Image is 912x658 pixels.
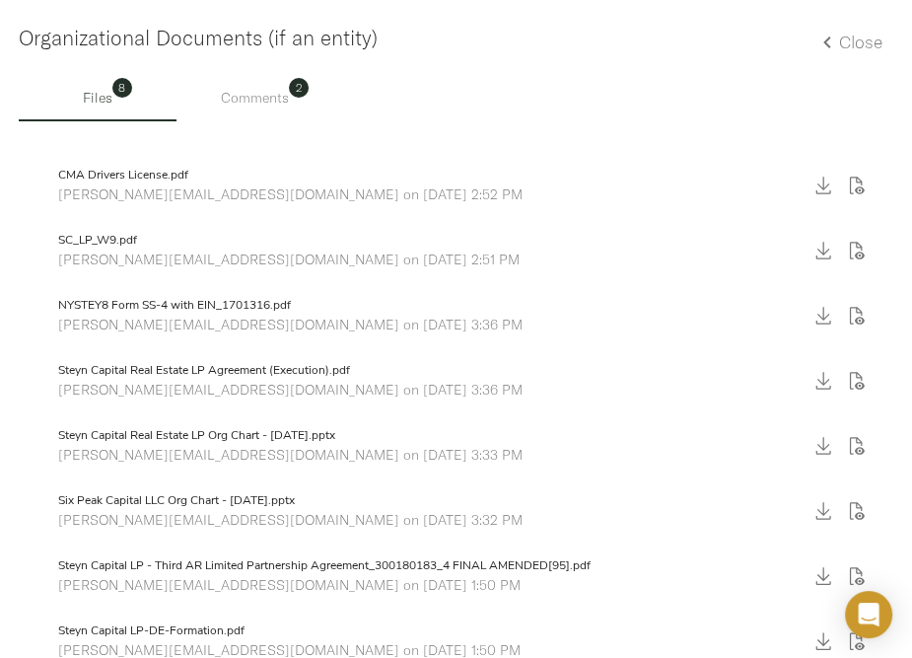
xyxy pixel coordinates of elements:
button: preview [834,554,877,598]
span: Comments [221,86,289,110]
span: NYSTEY8 Form SS-4 with EIN_1701316.pdf [58,297,786,315]
span: Six Peak Capital LLC Org Chart - [DATE].pptx [58,492,786,510]
button: preview [834,359,877,402]
button: download [802,294,845,337]
div: NYSTEY8 Form SS-4 with EIN_1701316.pdf[PERSON_NAME][EMAIL_ADDRESS][DOMAIN_NAME] on [DATE] 3:36 PM [42,283,802,348]
span: Steyn Capital Real Estate LP Agreement (Execution).pdf [58,362,786,380]
div: Open Intercom Messenger [845,591,892,638]
div: SC_LP_W9.pdf[PERSON_NAME][EMAIL_ADDRESS][DOMAIN_NAME] on [DATE] 2:51 PM [42,218,802,283]
button: preview [834,294,877,337]
button: download [802,424,845,468]
h5: Close [839,31,882,53]
div: Six Peak Capital LLC Org Chart - [DATE].pptx[PERSON_NAME][EMAIL_ADDRESS][DOMAIN_NAME] on [DATE] 3... [42,478,802,544]
div: Steyn Capital Real Estate LP Org Chart - [DATE].pptx[PERSON_NAME][EMAIL_ADDRESS][DOMAIN_NAME] on ... [42,413,802,478]
button: download [802,359,845,402]
p: [PERSON_NAME][EMAIL_ADDRESS][DOMAIN_NAME] on [DATE] 3:36 PM [58,380,786,400]
p: [PERSON_NAME][EMAIL_ADDRESS][DOMAIN_NAME] on [DATE] 2:52 PM [58,184,786,204]
button: preview [834,489,877,533]
p: [PERSON_NAME][EMAIL_ADDRESS][DOMAIN_NAME] on [DATE] 3:33 PM [58,445,786,465]
button: download [802,164,845,207]
span: 8 [112,78,132,98]
span: 2 [289,78,309,98]
span: Steyn Capital Real Estate LP Org Chart - [DATE].pptx [58,427,786,445]
span: CMA Drivers License.pdf [58,167,786,184]
span: Steyn Capital LP - Third AR Limited Partnership Agreement_300180183_4 FINAL AMENDED[95].pdf [58,557,786,575]
button: preview [834,164,877,207]
h2: Organizational Documents (if an entity) [19,26,675,50]
p: [PERSON_NAME][EMAIL_ADDRESS][DOMAIN_NAME] on [DATE] 1:50 PM [58,575,786,595]
p: [PERSON_NAME][EMAIL_ADDRESS][DOMAIN_NAME] on [DATE] 2:51 PM [58,250,786,269]
div: Steyn Capital LP - Third AR Limited Partnership Agreement_300180183_4 FINAL AMENDED[95].pdf[PERSO... [42,544,802,609]
button: download [802,489,845,533]
div: CMA Drivers License.pdf[PERSON_NAME][EMAIL_ADDRESS][DOMAIN_NAME] on [DATE] 2:52 PM [42,153,802,218]
button: preview [834,229,877,272]
p: [PERSON_NAME][EMAIL_ADDRESS][DOMAIN_NAME] on [DATE] 3:32 PM [58,510,786,530]
button: preview [834,424,877,468]
p: [PERSON_NAME][EMAIL_ADDRESS][DOMAIN_NAME] on [DATE] 3:36 PM [58,315,786,334]
span: SC_LP_W9.pdf [58,232,786,250]
div: Steyn Capital Real Estate LP Agreement (Execution).pdf[PERSON_NAME][EMAIL_ADDRESS][DOMAIN_NAME] o... [42,348,802,413]
span: Files [83,86,112,110]
button: Close [804,19,894,66]
button: download [802,229,845,272]
button: download [802,554,845,598]
span: Steyn Capital LP-DE-Formation.pdf [58,622,786,640]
